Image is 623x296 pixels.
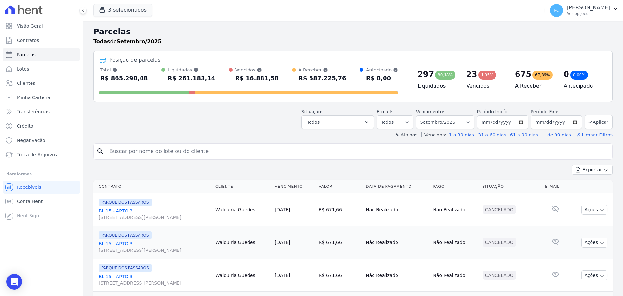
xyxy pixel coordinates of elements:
[531,109,582,115] label: Período Fim:
[466,69,477,80] div: 23
[17,94,50,101] span: Minha Carteira
[99,214,210,221] span: [STREET_ADDRESS][PERSON_NAME]
[17,123,33,129] span: Crédito
[17,137,45,144] span: Negativação
[99,264,152,272] span: PARQUE DOS PASSAROS
[275,240,290,245] a: [DATE]
[105,145,610,158] input: Buscar por nome do lote ou do cliente
[17,184,41,190] span: Recebíveis
[17,37,39,44] span: Contratos
[213,259,272,292] td: Walquiria Guedes
[3,77,80,90] a: Clientes
[316,226,363,259] td: R$ 671,66
[93,4,152,16] button: 3 selecionados
[301,109,323,114] label: Situação:
[478,71,496,80] div: 1,95%
[532,71,553,80] div: 67,86%
[99,247,210,253] span: [STREET_ADDRESS][PERSON_NAME]
[483,205,516,214] div: Cancelado
[213,226,272,259] td: Walquiria Guedes
[570,71,588,80] div: 0,00%
[3,48,80,61] a: Parcelas
[449,132,474,137] a: 1 a 30 dias
[168,73,215,84] div: R$ 261.183,14
[581,270,607,280] button: Ações
[430,259,480,292] td: Não Realizado
[316,193,363,226] td: R$ 671,66
[301,115,374,129] button: Todos
[93,180,213,193] th: Contrato
[3,120,80,133] a: Crédito
[564,69,569,80] div: 0
[3,134,80,147] a: Negativação
[483,271,516,280] div: Cancelado
[235,73,279,84] div: R$ 16.881,58
[93,38,162,45] p: de
[6,274,22,290] div: Open Intercom Messenger
[99,231,152,239] span: PARQUE DOS PASSAROS
[572,165,613,175] button: Exportar
[581,238,607,248] button: Ações
[99,199,152,206] span: PARQUE DOS PASSAROS
[17,80,35,86] span: Clientes
[480,180,543,193] th: Situação
[3,91,80,104] a: Minha Carteira
[307,118,320,126] span: Todos
[477,109,509,114] label: Período Inicío:
[430,193,480,226] td: Não Realizado
[363,259,430,292] td: Não Realizado
[17,198,43,205] span: Conta Hent
[99,240,210,253] a: BL 15 - APTO 3[STREET_ADDRESS][PERSON_NAME]
[564,82,602,90] h4: Antecipado
[117,38,162,45] strong: Setembro/2025
[363,226,430,259] td: Não Realizado
[3,105,80,118] a: Transferências
[478,132,506,137] a: 31 a 60 dias
[377,109,393,114] label: E-mail:
[3,195,80,208] a: Conta Hent
[421,132,446,137] label: Vencidos:
[466,82,505,90] h4: Vencidos
[418,82,456,90] h4: Liquidados
[483,238,516,247] div: Cancelado
[299,67,346,73] div: A Receber
[5,170,78,178] div: Plataformas
[430,180,480,193] th: Pago
[430,226,480,259] td: Não Realizado
[99,208,210,221] a: BL 15 - APTO 3[STREET_ADDRESS][PERSON_NAME]
[363,193,430,226] td: Não Realizado
[316,259,363,292] td: R$ 671,66
[545,1,623,19] button: RC [PERSON_NAME] Ver opções
[168,67,215,73] div: Liquidados
[299,73,346,84] div: R$ 587.225,76
[99,280,210,286] span: [STREET_ADDRESS][PERSON_NAME]
[100,73,148,84] div: R$ 865.290,48
[17,23,43,29] span: Visão Geral
[96,148,104,155] i: search
[17,109,50,115] span: Transferências
[585,115,613,129] button: Aplicar
[93,38,110,45] strong: Todas
[3,19,80,32] a: Visão Geral
[366,67,398,73] div: Antecipado
[554,8,560,13] span: RC
[99,273,210,286] a: BL 15 - APTO 3[STREET_ADDRESS][PERSON_NAME]
[213,180,272,193] th: Cliente
[418,69,434,80] div: 297
[275,273,290,278] a: [DATE]
[17,151,57,158] span: Troca de Arquivos
[17,66,29,72] span: Lotes
[3,148,80,161] a: Troca de Arquivos
[581,205,607,215] button: Ações
[316,180,363,193] th: Valor
[3,62,80,75] a: Lotes
[100,67,148,73] div: Total
[3,181,80,194] a: Recebíveis
[213,193,272,226] td: Walquiria Guedes
[567,5,610,11] p: [PERSON_NAME]
[272,180,316,193] th: Vencimento
[567,11,610,16] p: Ver opções
[395,132,417,137] label: ↯ Atalhos
[363,180,430,193] th: Data de Pagamento
[510,132,538,137] a: 61 a 90 dias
